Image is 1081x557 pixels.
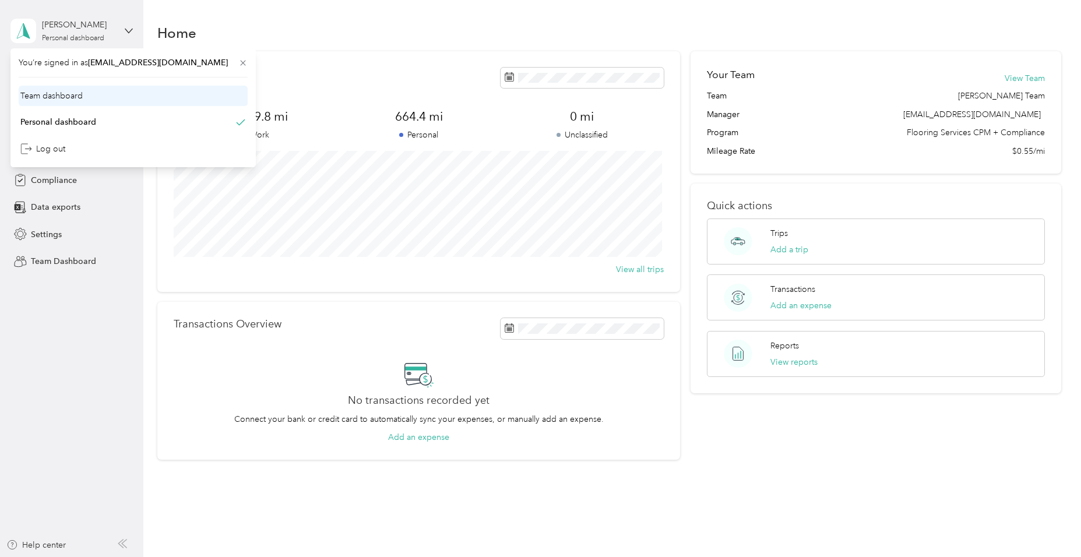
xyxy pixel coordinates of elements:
button: View all trips [616,263,664,276]
div: Personal dashboard [20,116,96,128]
h2: Your Team [707,68,755,82]
h1: Home [157,27,196,39]
p: Trips [770,227,788,239]
div: Team dashboard [20,90,83,102]
button: Help center [6,539,66,551]
p: Quick actions [707,200,1045,212]
span: [PERSON_NAME] Team [958,90,1045,102]
button: View Team [1005,72,1045,84]
button: Add a trip [770,244,808,256]
div: Log out [20,143,65,155]
span: Compliance [31,174,77,186]
span: Data exports [31,201,80,213]
span: Team Dashboard [31,255,96,267]
span: Team [707,90,727,102]
span: 664.4 mi [337,108,500,125]
span: Program [707,126,738,139]
button: View reports [770,356,818,368]
span: [EMAIL_ADDRESS][DOMAIN_NAME] [88,58,228,68]
p: Transactions Overview [174,318,281,330]
span: Mileage Rate [707,145,755,157]
span: Manager [707,108,740,121]
p: Transactions [770,283,815,295]
button: Add an expense [770,299,832,312]
span: Flooring Services CPM + Compliance [907,126,1045,139]
p: Personal [337,129,500,141]
h2: No transactions recorded yet [348,394,490,407]
span: Settings [31,228,62,241]
iframe: Everlance-gr Chat Button Frame [1016,492,1081,557]
span: 0 mi [501,108,664,125]
div: Personal dashboard [42,35,104,42]
p: Connect your bank or credit card to automatically sync your expenses, or manually add an expense. [234,413,604,425]
p: Reports [770,340,799,352]
span: [EMAIL_ADDRESS][DOMAIN_NAME] [903,110,1041,119]
span: You’re signed in as [19,57,248,69]
button: Add an expense [388,431,449,443]
span: $0.55/mi [1012,145,1045,157]
div: [PERSON_NAME] [42,19,115,31]
p: Unclassified [501,129,664,141]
